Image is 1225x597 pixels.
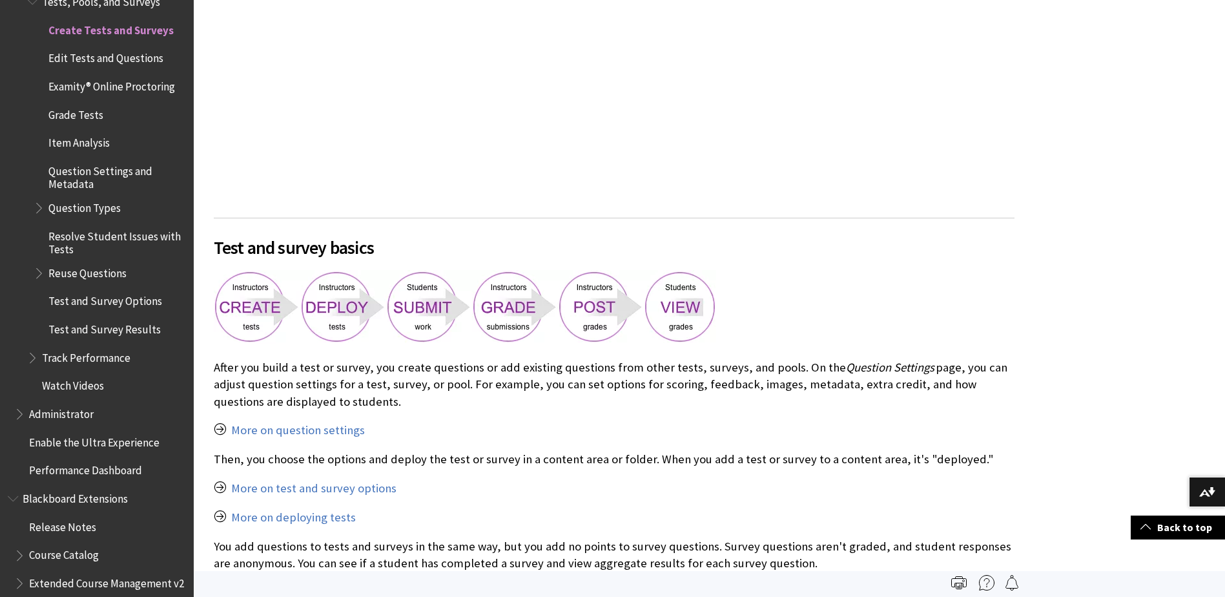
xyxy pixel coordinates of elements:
[29,460,142,477] span: Performance Dashboard
[48,132,110,150] span: Item Analysis
[214,538,1014,572] p: You add questions to tests and surveys in the same way, but you add no points to survey questions...
[231,423,365,438] a: More on question settings
[42,347,130,364] span: Track Performance
[214,359,1014,410] p: After you build a test or survey, you create questions or add existing questions from other tests...
[48,291,162,308] span: Test and Survey Options
[48,225,185,256] span: Resolve Student Issues with Tests
[214,451,1014,468] p: Then, you choose the options and deploy the test or survey in a content area or folder. When you ...
[48,319,161,336] span: Test and Survey Results
[48,104,103,121] span: Grade Tests
[48,48,163,65] span: Edit Tests and Questions
[29,516,96,534] span: Release Notes
[29,545,99,562] span: Course Catalog
[48,160,185,191] span: Question Settings and Metadata
[951,575,967,591] img: Print
[1004,575,1020,591] img: Follow this page
[48,76,175,93] span: Examity® Online Proctoring
[1131,516,1225,539] a: Back to top
[48,262,127,280] span: Reuse Questions
[29,572,184,590] span: Extended Course Management v2
[23,488,128,505] span: Blackboard Extensions
[48,197,121,215] span: Question Types
[231,510,356,525] a: More on deploying tests
[979,575,994,591] img: More help
[214,234,1014,261] span: Test and survey basics
[231,481,396,496] a: More on test and survey options
[48,19,174,37] span: Create Tests and Surveys
[846,360,934,375] span: Question Settings
[42,375,104,393] span: Watch Videos
[29,432,160,449] span: Enable the Ultra Experience
[29,403,94,421] span: Administrator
